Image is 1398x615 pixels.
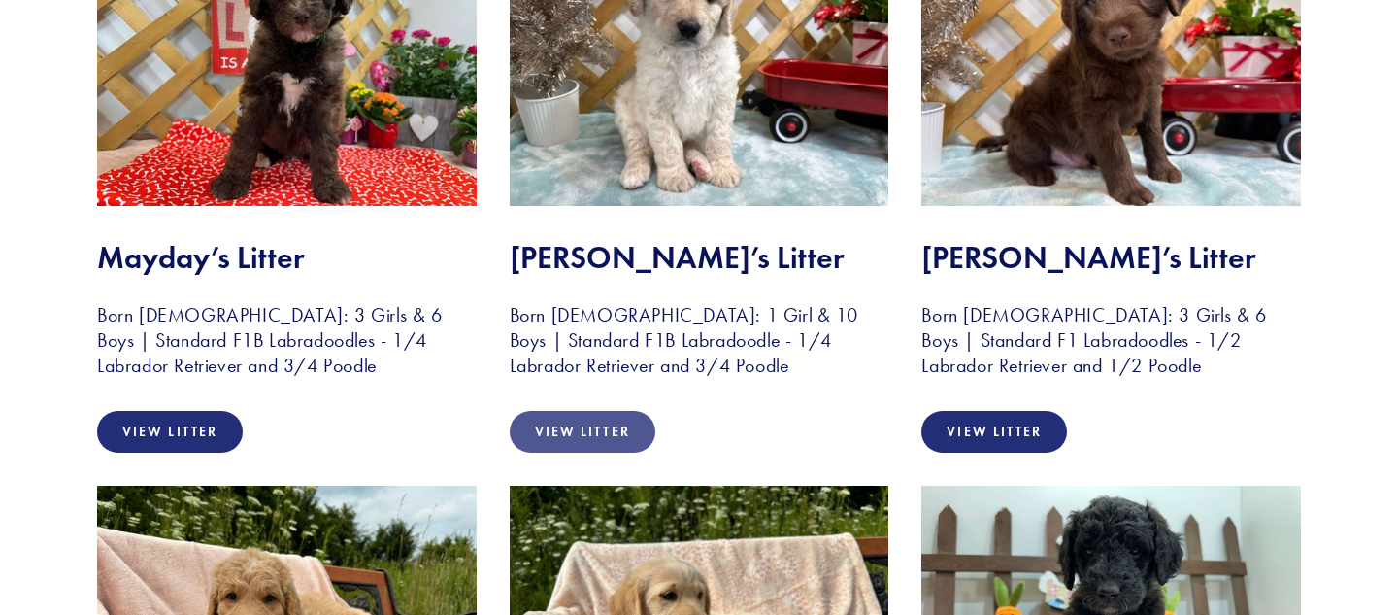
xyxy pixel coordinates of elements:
a: View Litter [510,411,655,453]
h3: Born [DEMOGRAPHIC_DATA]: 3 Girls & 6 Boys | Standard F1 Labradoodles - 1/2 Labrador Retriever and... [921,302,1301,378]
a: View Litter [921,411,1067,453]
h2: Mayday’s Litter [97,239,477,276]
a: View Litter [97,411,243,453]
h2: [PERSON_NAME]’s Litter [921,239,1301,276]
h3: Born [DEMOGRAPHIC_DATA]: 3 Girls & 6 Boys | Standard F1B Labradoodles - 1/4 Labrador Retriever an... [97,302,477,378]
h2: [PERSON_NAME]’s Litter [510,239,889,276]
h3: Born [DEMOGRAPHIC_DATA]: 1 Girl & 10 Boys | Standard F1B Labradoodle - 1/4 Labrador Retriever and... [510,302,889,378]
